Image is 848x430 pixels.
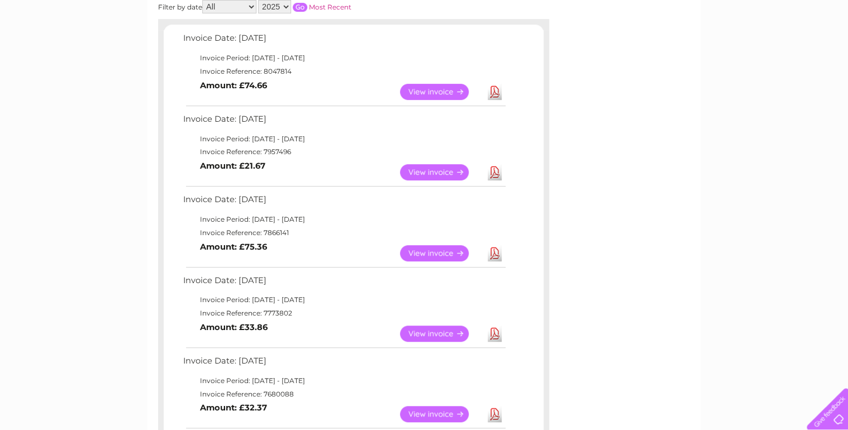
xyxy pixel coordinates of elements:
[400,164,482,180] a: View
[488,406,502,422] a: Download
[488,84,502,100] a: Download
[651,47,673,56] a: Water
[774,47,801,56] a: Contact
[200,322,268,332] b: Amount: £33.86
[180,132,507,146] td: Invoice Period: [DATE] - [DATE]
[400,245,482,261] a: View
[180,192,507,213] td: Invoice Date: [DATE]
[180,31,507,51] td: Invoice Date: [DATE]
[309,3,351,11] a: Most Recent
[180,388,507,401] td: Invoice Reference: 7680088
[180,307,507,320] td: Invoice Reference: 7773802
[488,245,502,261] a: Download
[488,164,502,180] a: Download
[180,51,507,65] td: Invoice Period: [DATE] - [DATE]
[679,47,704,56] a: Energy
[200,242,267,252] b: Amount: £75.36
[400,84,482,100] a: View
[161,6,689,54] div: Clear Business is a trading name of Verastar Limited (registered in [GEOGRAPHIC_DATA] No. 3667643...
[637,6,714,20] a: 0333 014 3131
[488,326,502,342] a: Download
[180,65,507,78] td: Invoice Reference: 8047814
[180,213,507,226] td: Invoice Period: [DATE] - [DATE]
[400,326,482,342] a: View
[180,293,507,307] td: Invoice Period: [DATE] - [DATE]
[180,112,507,132] td: Invoice Date: [DATE]
[751,47,767,56] a: Blog
[200,80,267,90] b: Amount: £74.66
[180,226,507,240] td: Invoice Reference: 7866141
[200,403,267,413] b: Amount: £32.37
[400,406,482,422] a: View
[30,29,87,63] img: logo.png
[180,353,507,374] td: Invoice Date: [DATE]
[180,145,507,159] td: Invoice Reference: 7957496
[180,273,507,294] td: Invoice Date: [DATE]
[200,161,265,171] b: Amount: £21.67
[811,47,837,56] a: Log out
[711,47,744,56] a: Telecoms
[180,374,507,388] td: Invoice Period: [DATE] - [DATE]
